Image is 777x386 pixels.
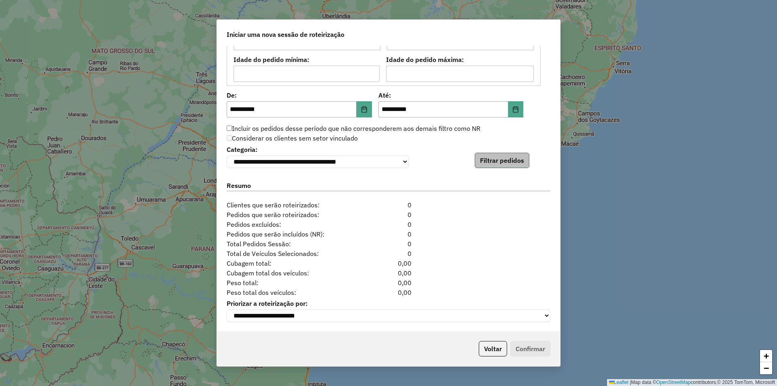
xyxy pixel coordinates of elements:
label: Até: [378,90,524,100]
div: 0,00 [361,258,416,268]
button: Filtrar pedidos [475,153,529,168]
span: − [764,363,769,373]
label: Considerar os clientes sem setor vinculado [227,133,358,143]
label: Idade do pedido mínima: [234,55,380,64]
span: Pedidos excluídos: [222,220,361,229]
span: + [764,351,769,361]
div: 0 [361,239,416,249]
span: Peso total dos veículos: [222,288,361,297]
div: Map data © contributors,© 2025 TomTom, Microsoft [607,379,777,386]
div: 0 [361,220,416,229]
span: Iniciar uma nova sessão de roteirização [227,30,344,39]
div: 0 [361,210,416,220]
a: Leaflet [609,380,628,385]
button: Choose Date [508,101,524,117]
button: Voltar [479,341,507,356]
div: 0 [361,249,416,258]
a: Zoom out [760,362,772,374]
a: Zoom in [760,350,772,362]
label: Priorizar a roteirização por: [227,299,550,308]
div: 0 [361,229,416,239]
input: Incluir os pedidos desse período que não corresponderem aos demais filtro como NR [227,126,232,131]
span: Total de Veículos Selecionados: [222,249,361,258]
div: 0 [361,200,416,210]
div: 0,00 [361,268,416,278]
label: Incluir os pedidos desse período que não corresponderem aos demais filtro como NR [227,124,480,133]
div: 0,00 [361,288,416,297]
div: 0,00 [361,278,416,288]
label: Idade do pedido máxima: [386,55,534,64]
span: Cubagem total: [222,258,361,268]
span: Cubagem total dos veículos: [222,268,361,278]
input: Considerar os clientes sem setor vinculado [227,135,232,141]
span: Pedidos que serão roteirizados: [222,210,361,220]
span: Total Pedidos Sessão: [222,239,361,249]
label: Resumo [227,181,550,192]
span: Peso total: [222,278,361,288]
span: Clientes que serão roteirizados: [222,200,361,210]
label: Categoria: [227,145,409,154]
button: Choose Date [357,101,372,117]
span: | [630,380,631,385]
label: De: [227,90,372,100]
span: Pedidos que serão incluídos (NR): [222,229,361,239]
a: OpenStreetMap [656,380,691,385]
